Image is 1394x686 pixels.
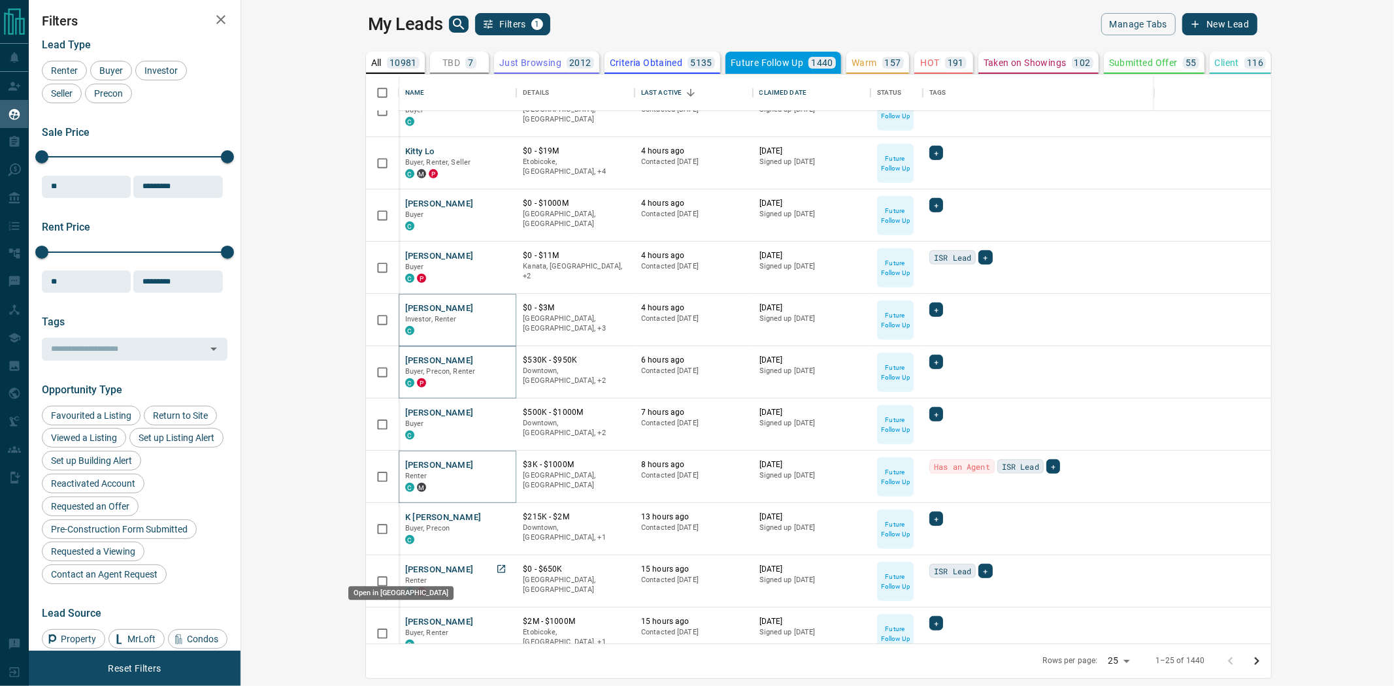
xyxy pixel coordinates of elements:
p: Signed up [DATE] [759,366,865,376]
div: + [929,302,943,317]
button: Open [205,340,223,358]
p: [GEOGRAPHIC_DATA], [GEOGRAPHIC_DATA] [523,470,628,491]
div: + [929,198,943,212]
p: Signed up [DATE] [759,418,865,429]
p: Future Follow Up [878,519,912,539]
p: Just Browsing [499,58,561,67]
p: Future Follow Up [878,258,912,278]
p: Future Follow Up [878,415,912,434]
div: Return to Site [144,406,217,425]
span: Property [56,634,101,644]
span: Precon [90,88,127,99]
div: property.ca [417,378,426,387]
p: $215K - $2M [523,512,628,523]
span: Contact an Agent Request [46,569,162,580]
span: Investor [140,65,182,76]
div: condos.ca [405,483,414,492]
p: Signed up [DATE] [759,314,865,324]
p: Signed up [DATE] [759,627,865,638]
span: MrLoft [123,634,160,644]
p: Contacted [DATE] [641,209,746,220]
span: Requested an Offer [46,501,134,512]
span: Buyer [405,419,424,428]
div: mrloft.ca [417,483,426,492]
span: + [934,355,938,368]
p: Signed up [DATE] [759,157,865,167]
p: $500K - $1000M [523,407,628,418]
div: Status [871,74,923,111]
p: Contacted [DATE] [641,314,746,324]
button: Go to next page [1244,648,1270,674]
div: property.ca [429,169,438,178]
div: Name [399,74,517,111]
p: Client [1215,58,1239,67]
div: Details [523,74,549,111]
span: Buyer, Precon [405,524,450,532]
span: Buyer [95,65,127,76]
p: 2012 [569,58,591,67]
p: Toronto [523,627,628,647]
span: Reactivated Account [46,478,140,489]
p: HOT [921,58,940,67]
p: Taken on Showings [984,58,1067,67]
div: mrloft.ca [417,169,426,178]
p: Toronto [523,523,628,543]
p: Future Follow Up [878,154,912,173]
div: Viewed a Listing [42,428,126,448]
button: New Lead [1182,13,1257,35]
span: Lead Source [42,607,101,619]
p: Contacted [DATE] [641,261,746,272]
div: property.ca [417,274,426,283]
p: [DATE] [759,355,865,366]
p: 15 hours ago [641,616,746,627]
button: K [PERSON_NAME] [405,512,482,524]
p: Contacted [DATE] [641,627,746,638]
div: Status [877,74,901,111]
div: Investor [135,61,187,80]
p: [GEOGRAPHIC_DATA], [GEOGRAPHIC_DATA] [523,209,628,229]
span: + [934,303,938,316]
p: 8 hours ago [641,459,746,470]
span: Set up Listing Alert [134,433,219,443]
span: ISR Lead [934,564,971,578]
p: [GEOGRAPHIC_DATA], [GEOGRAPHIC_DATA] [523,105,628,125]
span: + [934,512,938,525]
span: Buyer, Renter, Seller [405,158,471,167]
span: + [983,251,987,264]
span: Favourited a Listing [46,410,136,421]
div: Reactivated Account [42,474,144,493]
p: 4 hours ago [641,302,746,314]
h2: Filters [42,13,227,29]
div: Set up Building Alert [42,451,141,470]
div: Tags [929,74,946,111]
p: 157 [885,58,901,67]
span: + [934,408,938,421]
div: Open in [GEOGRAPHIC_DATA] [348,586,454,600]
span: Opportunity Type [42,384,122,396]
p: West End, Midtown | Central, Toronto [523,314,628,334]
p: Signed up [DATE] [759,470,865,481]
p: Contacted [DATE] [641,366,746,376]
div: + [929,407,943,421]
button: [PERSON_NAME] [405,198,474,210]
div: + [978,250,992,265]
div: Pre-Construction Form Submitted [42,519,197,539]
p: [DATE] [759,616,865,627]
p: [DATE] [759,302,865,314]
p: Future Follow Up [878,363,912,382]
button: Filters1 [475,13,550,35]
p: 1–25 of 1440 [1155,655,1205,666]
span: + [934,146,938,159]
span: + [934,199,938,212]
button: Kitty Lo [405,146,435,158]
span: Renter [405,472,427,480]
p: TBD [442,58,460,67]
span: Condos [182,634,223,644]
button: Sort [682,84,700,102]
p: West End, East End, Burlington, Markham [523,157,628,177]
p: 55 [1186,58,1197,67]
p: $2M - $1000M [523,616,628,627]
a: Open in New Tab [493,561,510,578]
p: [DATE] [759,250,865,261]
div: Buyer [90,61,132,80]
